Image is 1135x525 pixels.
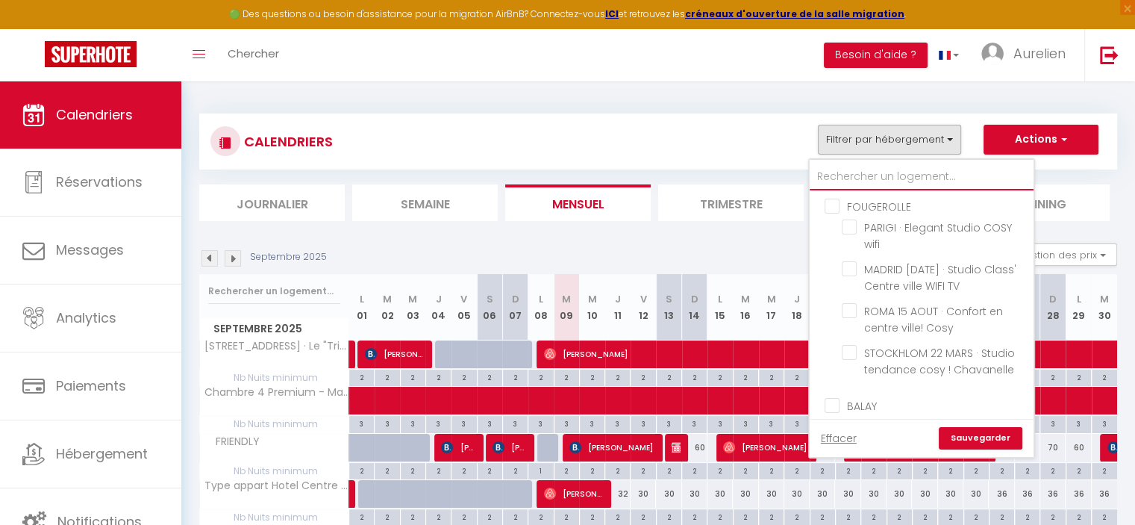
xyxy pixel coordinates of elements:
th: 13 [656,274,681,341]
div: 2 [861,463,886,477]
div: 2 [784,463,809,477]
div: 2 [964,463,989,477]
th: 11 [605,274,631,341]
div: 2 [707,370,732,384]
abbr: M [741,292,750,306]
span: Chercher [228,46,279,61]
th: 18 [784,274,810,341]
abbr: J [436,292,442,306]
div: 3 [734,416,758,430]
div: 2 [451,463,476,477]
div: 70 [1040,434,1066,462]
span: Aurelien [1013,44,1066,63]
div: 2 [554,463,579,477]
div: 3 [554,416,579,430]
div: 2 [1092,463,1117,477]
div: 30 [784,480,810,508]
div: 3 [707,416,732,430]
abbr: M [1100,292,1109,306]
a: Chercher [216,29,290,81]
th: 17 [759,274,784,341]
div: 2 [503,509,528,524]
div: 2 [631,463,655,477]
span: [PERSON_NAME] [441,433,475,462]
div: 2 [554,509,579,524]
th: 16 [733,274,758,341]
div: 2 [580,509,604,524]
span: Paiements [56,376,126,395]
div: 2 [657,463,681,477]
div: 2 [759,509,784,524]
div: 2 [349,463,374,477]
div: 2 [503,463,528,477]
div: 3 [605,416,630,430]
div: 2 [580,463,604,477]
th: 10 [579,274,604,341]
div: 2 [707,463,732,477]
span: Calendriers [56,105,133,124]
div: 30 [912,480,937,508]
span: Nb Nuits minimum [200,463,348,479]
th: 08 [528,274,554,341]
th: 15 [707,274,733,341]
div: 2 [375,370,399,384]
div: 2 [734,463,758,477]
div: 3 [784,416,809,430]
div: 2 [810,463,835,477]
div: 2 [836,463,860,477]
div: 2 [478,509,502,524]
span: [PERSON_NAME] [544,340,857,368]
th: 29 [1066,274,1091,341]
a: créneaux d'ouverture de la salle migration [685,7,904,20]
img: Super Booking [45,41,137,67]
div: 2 [1066,509,1091,524]
div: 2 [989,463,1014,477]
div: 2 [605,509,630,524]
div: 2 [349,370,374,384]
div: 2 [554,370,579,384]
span: Hébergement [56,444,148,463]
p: Septembre 2025 [250,250,327,264]
div: 2 [784,370,809,384]
div: 2 [451,370,476,384]
div: 30 [759,480,784,508]
span: ROMA 15 AOUT · Confort en centre ville! Cosy [864,304,1003,335]
th: 30 [1092,274,1117,341]
th: 02 [375,274,400,341]
div: 2 [1015,463,1039,477]
abbr: L [718,292,722,306]
abbr: V [640,292,647,306]
span: [PERSON_NAME] [365,340,424,368]
div: 3 [682,416,707,430]
div: 30 [835,480,860,508]
abbr: D [512,292,519,306]
div: 3 [1040,416,1065,430]
div: 3 [426,416,451,430]
div: 2 [1092,370,1117,384]
div: 30 [682,480,707,508]
span: MADRID [DATE] · Studio Class' Centre ville WIFI TV [864,262,1016,293]
span: [PERSON_NAME] [544,479,603,508]
input: Rechercher un logement... [810,164,1034,190]
abbr: L [539,292,543,306]
div: 2 [401,463,425,477]
a: ... Aurelien [970,29,1084,81]
div: 2 [938,463,963,477]
div: 1 [528,463,553,477]
div: 2 [426,509,451,524]
a: ICI [605,7,619,20]
input: Rechercher un logement... [208,278,340,305]
span: PARIGI · Elegant Studio COSY wifi [864,220,1012,252]
div: 2 [528,509,553,524]
div: 3 [1066,416,1091,430]
div: 30 [631,480,656,508]
a: Sauvegarder [939,427,1022,450]
div: 2 [631,509,655,524]
div: 2 [478,370,502,384]
div: 3 [401,416,425,430]
span: Nb Nuits minimum [200,416,348,432]
div: 2 [836,509,860,524]
div: 2 [657,370,681,384]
